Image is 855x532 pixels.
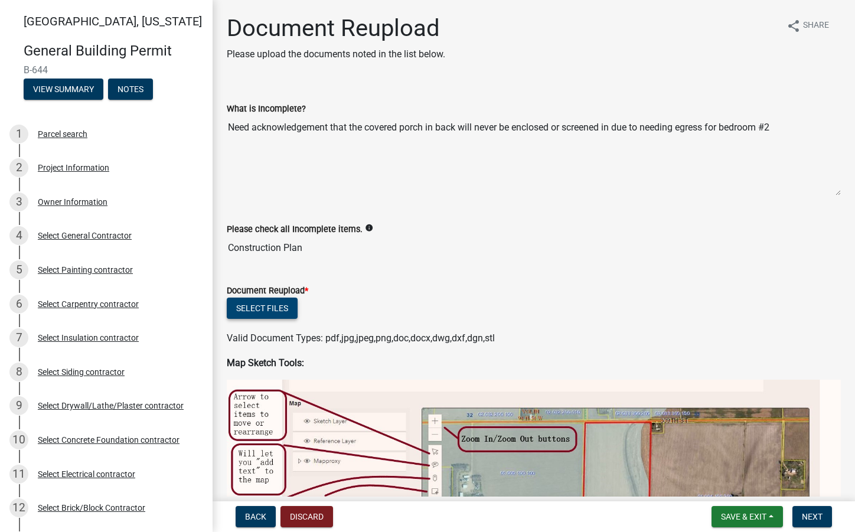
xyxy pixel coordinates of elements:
[792,506,832,527] button: Next
[38,231,132,240] div: Select General Contractor
[9,465,28,484] div: 11
[38,436,180,444] div: Select Concrete Foundation contractor
[9,396,28,415] div: 9
[24,79,103,100] button: View Summary
[38,300,139,308] div: Select Carpentry contractor
[9,363,28,381] div: 8
[365,224,373,232] i: info
[227,116,841,196] textarea: Need acknowledgement that the covered porch in back will never be enclosed or screened in due to ...
[227,226,363,234] label: Please check all Incomplete items.
[38,198,107,206] div: Owner Information
[24,85,103,94] wm-modal-confirm: Summary
[9,295,28,314] div: 6
[236,506,276,527] button: Back
[802,512,823,521] span: Next
[227,298,298,319] button: Select files
[38,402,184,410] div: Select Drywall/Lathe/Plaster contractor
[24,43,203,60] h4: General Building Permit
[227,14,445,43] h1: Document Reupload
[227,287,308,295] label: Document Reupload
[24,64,189,76] span: B-644
[227,105,306,113] label: What is Incomplete?
[9,498,28,517] div: 12
[227,47,445,61] p: Please upload the documents noted in the list below.
[24,14,202,28] span: [GEOGRAPHIC_DATA], [US_STATE]
[108,85,153,94] wm-modal-confirm: Notes
[9,226,28,245] div: 4
[108,79,153,100] button: Notes
[38,368,125,376] div: Select Siding contractor
[227,332,495,344] span: Valid Document Types: pdf,jpg,jpeg,png,doc,docx,dwg,dxf,dgn,stl
[38,164,109,172] div: Project Information
[9,158,28,177] div: 2
[38,130,87,138] div: Parcel search
[803,19,829,33] span: Share
[245,512,266,521] span: Back
[38,334,139,342] div: Select Insulation contractor
[9,260,28,279] div: 5
[9,192,28,211] div: 3
[721,512,766,521] span: Save & Exit
[38,504,145,512] div: Select Brick/Block Contractor
[712,506,783,527] button: Save & Exit
[280,506,333,527] button: Discard
[9,430,28,449] div: 10
[9,328,28,347] div: 7
[777,14,838,37] button: shareShare
[38,470,135,478] div: Select Electrical contractor
[38,266,133,274] div: Select Painting contractor
[787,19,801,33] i: share
[227,357,304,368] strong: Map Sketch Tools:
[9,125,28,143] div: 1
